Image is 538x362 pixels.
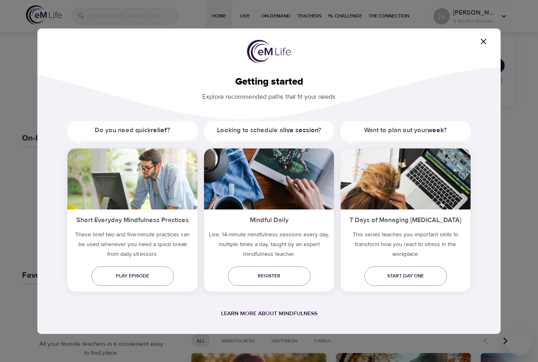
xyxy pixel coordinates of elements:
[427,126,444,134] a: week
[50,87,488,102] p: Explore recommended paths that fit your needs
[283,126,318,134] a: live session
[204,121,334,140] h5: Looking to schedule a ?
[221,310,317,317] a: Learn more about mindfulness
[67,230,197,262] h5: These brief two and five-minute practices can be used whenever you need a quick break from daily ...
[341,230,471,262] p: This series teaches you important skills to transform how you react to stress in the workplace.
[234,272,304,280] span: Register
[204,148,334,209] img: ims
[98,272,167,280] span: Play episode
[204,209,334,229] h5: Mindful Daily
[371,272,440,280] span: Start day one
[341,209,471,229] h5: 7 Days of Managing [MEDICAL_DATA]
[91,266,174,286] a: Play episode
[247,40,291,63] img: logo
[151,126,167,134] a: relief
[364,266,447,286] a: Start day one
[50,76,488,88] h2: Getting started
[67,121,197,140] h5: Do you need quick ?
[67,209,197,229] h5: Short Everyday Mindfulness Practices
[341,148,471,209] img: ims
[67,148,197,209] img: ims
[341,121,471,140] h5: Want to plan out your ?
[204,230,334,262] p: Live, 14-minute mindfulness sessions every day, multiple times a day, taught by an expert mindful...
[228,266,310,286] a: Register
